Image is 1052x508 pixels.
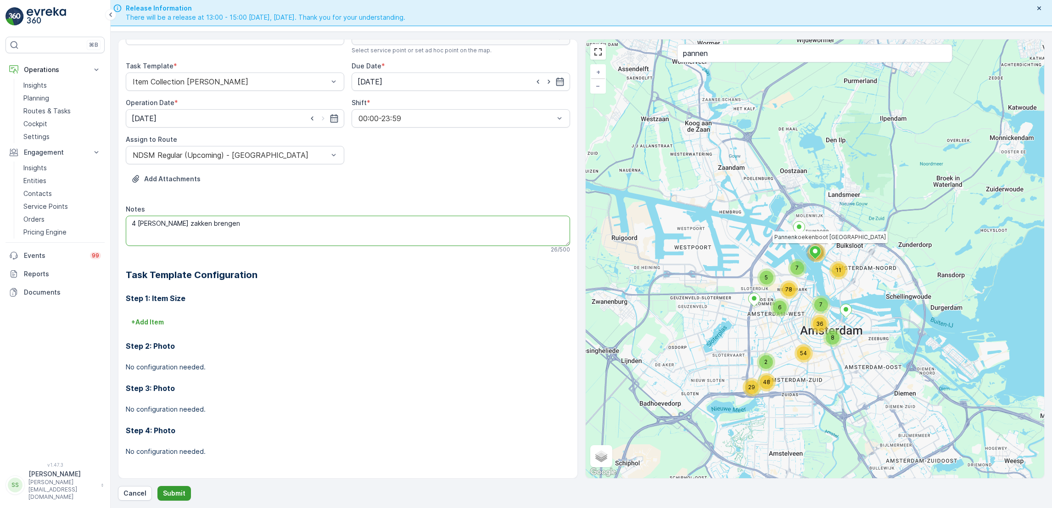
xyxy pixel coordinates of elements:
span: 36 [816,320,823,327]
a: Zoom In [591,65,605,79]
a: Entities [20,174,105,187]
p: Engagement [24,148,86,157]
a: Orders [20,213,105,226]
div: 5 [757,268,776,287]
p: + Add Item [131,318,164,327]
span: 78 [785,286,792,293]
a: Service Points [20,200,105,213]
button: Cancel [118,486,152,501]
div: 7 [812,296,830,314]
a: Pricing Engine [20,226,105,239]
a: Documents [6,283,105,301]
a: Zoom Out [591,79,605,93]
div: 29 [743,378,761,396]
label: Operation Date [126,99,174,106]
span: 7 [819,301,823,308]
button: SS[PERSON_NAME][PERSON_NAME][EMAIL_ADDRESS][DOMAIN_NAME] [6,469,105,501]
p: ⌘B [89,41,98,49]
p: 99 [92,252,99,259]
a: Events99 [6,246,105,265]
label: Assign to Route [126,135,177,143]
p: Insights [23,163,47,173]
h3: Step 2: Photo [126,341,570,352]
p: [PERSON_NAME] [28,469,96,479]
div: 2 [757,353,775,371]
span: 6 [778,304,782,311]
p: Insights [23,81,47,90]
img: logo [6,7,24,26]
span: 54 [800,350,807,357]
a: Insights [20,79,105,92]
div: 7 [788,259,806,277]
span: Select service point or set ad hoc point on the map. [352,47,492,54]
span: 48 [763,379,770,385]
label: Task Template [126,62,173,70]
a: Reports [6,265,105,283]
textarea: 4 [PERSON_NAME] zakken brengen [126,216,570,246]
button: +Add Item [126,315,169,329]
div: 48 [757,373,776,391]
button: Engagement [6,143,105,162]
button: Operations [6,61,105,79]
p: Operations [24,65,86,74]
p: Submit [163,489,185,498]
p: Orders [23,215,45,224]
span: + [596,68,600,76]
p: No configuration needed. [126,447,570,456]
a: Contacts [20,187,105,200]
p: [PERSON_NAME][EMAIL_ADDRESS][DOMAIN_NAME] [28,479,96,501]
button: Submit [157,486,191,501]
span: There will be a release at 13:00 - 15:00 [DATE], [DATE]. Thank you for your understanding. [126,13,405,22]
div: 11 [829,261,848,279]
input: Search address or service points [677,44,952,62]
div: 36 [811,315,829,333]
h3: Step 3: Photo [126,383,570,394]
p: Planning [23,94,49,103]
button: Upload File [126,172,206,186]
img: Google [588,466,618,478]
a: Cockpit [20,117,105,130]
h3: Step 1: Item Size [126,293,570,304]
p: 26 / 500 [551,246,570,253]
p: Events [24,251,84,260]
span: v 1.47.3 [6,462,105,468]
p: Add Attachments [144,174,201,184]
label: Notes [126,205,145,213]
div: 8 [823,329,842,347]
p: Entities [23,176,46,185]
p: Settings [23,132,50,141]
span: 5 [765,274,768,281]
a: Planning [20,92,105,105]
div: 78 [780,280,798,299]
span: 11 [836,267,841,274]
a: Settings [20,130,105,143]
p: Pricing Engine [23,228,67,237]
div: SS [8,478,22,492]
label: Shift [352,99,367,106]
p: Routes & Tasks [23,106,71,116]
span: 2 [764,358,767,365]
p: Service Points [23,202,68,211]
span: 7 [795,264,799,271]
span: 8 [831,334,834,341]
p: Reports [24,269,101,279]
p: Cockpit [23,119,47,128]
div: 6 [771,298,789,317]
p: No configuration needed. [126,363,570,372]
h2: Task Template Configuration [126,268,570,282]
img: logo_light-DOdMpM7g.png [27,7,66,26]
p: Documents [24,288,101,297]
span: Release Information [126,4,405,13]
h3: Step 4: Photo [126,425,570,436]
a: Routes & Tasks [20,105,105,117]
p: No configuration needed. [126,405,570,414]
p: Cancel [123,489,146,498]
a: View Fullscreen [591,45,605,59]
a: Insights [20,162,105,174]
p: Contacts [23,189,52,198]
a: Layers [591,446,611,466]
div: 54 [795,344,813,363]
a: Open this area in Google Maps (opens a new window) [588,466,618,478]
span: 29 [748,384,755,391]
span: − [596,82,600,89]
